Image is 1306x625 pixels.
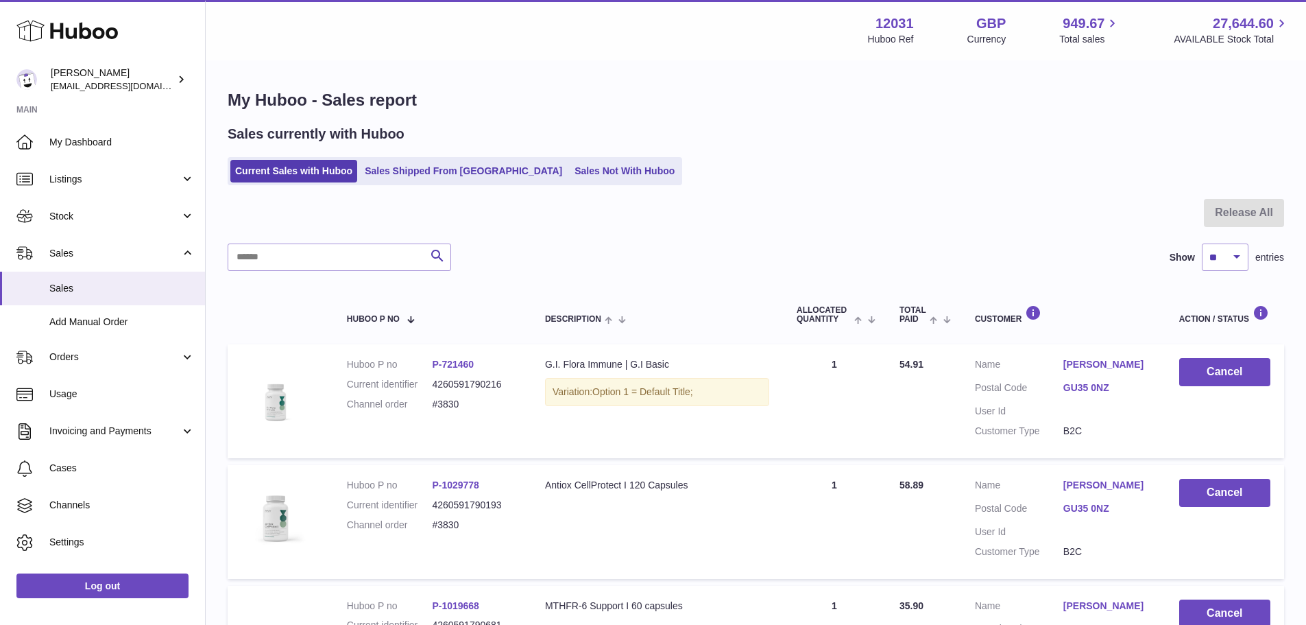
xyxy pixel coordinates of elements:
dt: Huboo P no [347,479,433,492]
h1: My Huboo - Sales report [228,89,1284,111]
span: Description [545,315,601,324]
a: [PERSON_NAME] [1063,600,1152,613]
span: ALLOCATED Quantity [797,306,851,324]
span: Sales [49,282,195,295]
dt: Name [975,600,1063,616]
span: Cases [49,462,195,475]
div: Variation: [545,378,769,406]
img: 120311718619781.jpg [241,358,310,427]
a: [PERSON_NAME] [1063,479,1152,492]
dd: #3830 [432,519,518,532]
span: AVAILABLE Stock Total [1174,33,1290,46]
dd: B2C [1063,425,1152,438]
dt: User Id [975,526,1063,539]
a: Log out [16,574,189,598]
div: Currency [967,33,1006,46]
span: Orders [49,351,180,364]
dt: Channel order [347,519,433,532]
span: Huboo P no [347,315,400,324]
dt: Customer Type [975,545,1063,558]
span: Option 1 = Default Title; [592,386,693,397]
span: Add Manual Order [49,316,195,329]
a: GU35 0NZ [1063,381,1152,394]
dt: Huboo P no [347,358,433,371]
span: 949.67 [1063,14,1104,33]
span: My Dashboard [49,136,195,149]
dd: 4260591790193 [432,499,518,512]
dt: Postal Code [975,502,1063,519]
div: Customer [975,305,1152,324]
a: P-1019668 [432,600,479,611]
td: 1 [783,465,886,579]
span: [EMAIL_ADDRESS][DOMAIN_NAME] [51,80,202,91]
span: Stock [49,210,180,223]
dt: Name [975,479,1063,495]
label: Show [1170,251,1195,264]
h2: Sales currently with Huboo [228,125,404,143]
strong: GBP [976,14,1006,33]
strong: 12031 [875,14,914,33]
a: [PERSON_NAME] [1063,358,1152,371]
dt: User Id [975,405,1063,418]
div: G.I. Flora Immune | G.I Basic [545,358,769,371]
div: MTHFR-6 Support I 60 capsules [545,600,769,613]
div: Action / Status [1179,305,1270,324]
span: Channels [49,499,195,512]
div: [PERSON_NAME] [51,67,174,93]
span: Listings [49,173,180,186]
td: 1 [783,344,886,458]
span: 54.91 [899,359,923,370]
span: Total paid [899,306,926,324]
dt: Current identifier [347,499,433,512]
dt: Postal Code [975,381,1063,398]
a: 27,644.60 AVAILABLE Stock Total [1174,14,1290,46]
span: Sales [49,247,180,260]
div: Antiox CellProtect I 120 Capsules [545,479,769,492]
span: Usage [49,388,195,401]
button: Cancel [1179,479,1270,507]
dt: Customer Type [975,425,1063,438]
span: Settings [49,536,195,549]
dd: 4260591790216 [432,378,518,391]
dt: Channel order [347,398,433,411]
dd: #3830 [432,398,518,411]
span: 35.90 [899,600,923,611]
a: 949.67 Total sales [1059,14,1120,46]
span: Invoicing and Payments [49,425,180,438]
a: Sales Shipped From [GEOGRAPHIC_DATA] [360,160,567,182]
span: entries [1255,251,1284,264]
a: P-1029778 [432,480,479,491]
img: internalAdmin-12031@internal.huboo.com [16,69,37,90]
span: Total sales [1059,33,1120,46]
a: GU35 0NZ [1063,502,1152,515]
dt: Name [975,358,1063,375]
span: 58.89 [899,480,923,491]
dt: Huboo P no [347,600,433,613]
dd: B2C [1063,545,1152,558]
a: Current Sales with Huboo [230,160,357,182]
span: 27,644.60 [1213,14,1274,33]
button: Cancel [1179,358,1270,386]
div: Huboo Ref [868,33,914,46]
dt: Current identifier [347,378,433,391]
a: P-721460 [432,359,474,370]
img: 1737977430.jpg [241,479,310,547]
a: Sales Not With Huboo [570,160,679,182]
